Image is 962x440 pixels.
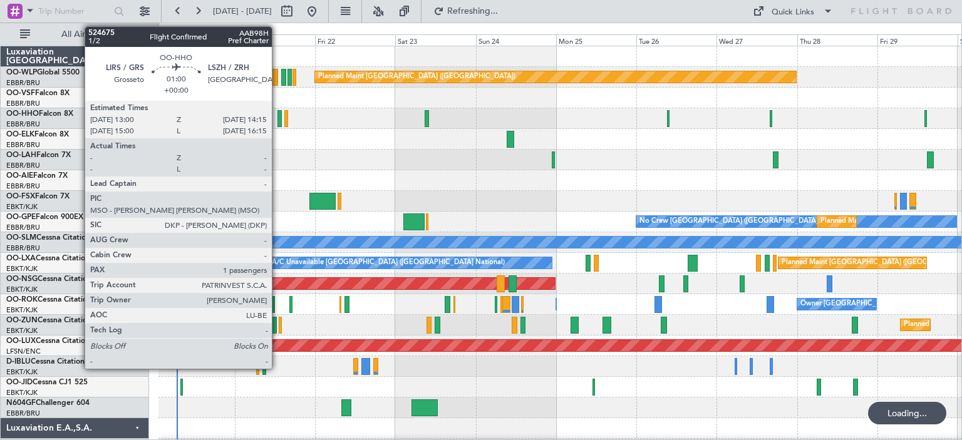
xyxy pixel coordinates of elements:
a: OO-ELKFalcon 8X [6,131,69,138]
span: OO-WLP [6,69,37,76]
span: N604GF [6,399,36,407]
div: Planned Maint [GEOGRAPHIC_DATA] ([GEOGRAPHIC_DATA]) [318,68,515,86]
a: EBBR/BRU [6,140,40,150]
div: Wed 20 [155,34,235,46]
a: EBKT/KJK [6,285,38,294]
a: OO-LUXCessna Citation CJ4 [6,337,105,345]
div: Sat 23 [395,34,475,46]
span: OO-SLM [6,234,36,242]
div: Planned Maint Kortrijk-[GEOGRAPHIC_DATA] [183,192,329,210]
span: OO-LUX [6,337,36,345]
a: EBKT/KJK [6,305,38,315]
a: LFSN/ENC [6,347,41,356]
div: Sun 24 [476,34,556,46]
a: EBKT/KJK [6,388,38,397]
a: D-IBLUCessna Citation M2 [6,358,98,366]
a: OO-AIEFalcon 7X [6,172,68,180]
button: Quick Links [747,1,839,21]
a: EBBR/BRU [6,409,40,418]
span: OO-VSF [6,90,35,97]
a: OO-LAHFalcon 7X [6,151,71,159]
span: OO-GPE [6,213,36,221]
a: OO-ROKCessna Citation CJ4 [6,296,107,304]
a: OO-FSXFalcon 7X [6,193,70,200]
a: EBBR/BRU [6,99,40,108]
a: OO-JIDCessna CJ1 525 [6,379,88,386]
span: OO-ZUN [6,317,38,324]
span: D-IBLU [6,358,31,366]
div: Mon 25 [556,34,636,46]
a: EBKT/KJK [6,367,38,377]
span: OO-HHO [6,110,39,118]
a: EBBR/BRU [6,161,40,170]
div: A/C Unavailable [GEOGRAPHIC_DATA] ([GEOGRAPHIC_DATA] National) [272,253,505,272]
button: All Aircraft [14,24,136,44]
a: EBKT/KJK [6,202,38,212]
span: OO-JID [6,379,33,386]
div: Tue 26 [636,34,716,46]
div: Loading... [868,402,946,424]
a: EBBR/BRU [6,243,40,253]
span: OO-LAH [6,151,36,159]
div: Thu 28 [797,34,877,46]
div: Fri 22 [315,34,395,46]
div: No Crew [GEOGRAPHIC_DATA] ([GEOGRAPHIC_DATA] National) [639,212,849,231]
a: EBBR/BRU [6,78,40,88]
div: Quick Links [772,6,814,19]
a: OO-HHOFalcon 8X [6,110,73,118]
a: OO-WLPGlobal 5500 [6,69,80,76]
span: OO-AIE [6,172,33,180]
div: [DATE] [161,25,182,36]
a: EBKT/KJK [6,326,38,335]
a: OO-SLMCessna Citation XLS [6,234,106,242]
span: Refreshing... [447,7,499,16]
input: Trip Number [38,2,110,21]
a: N604GFChallenger 604 [6,399,90,407]
button: Refreshing... [428,1,503,21]
a: EBBR/BRU [6,120,40,129]
span: OO-ROK [6,296,38,304]
span: All Aircraft [33,30,132,39]
a: OO-GPEFalcon 900EX EASy II [6,213,110,221]
span: OO-FSX [6,193,35,200]
a: OO-NSGCessna Citation CJ4 [6,275,107,283]
a: EBBR/BRU [6,223,40,232]
span: OO-ELK [6,131,34,138]
span: OO-LXA [6,255,36,262]
div: Thu 21 [235,34,315,46]
div: Fri 29 [877,34,958,46]
span: OO-NSG [6,275,38,283]
a: OO-LXACessna Citation CJ4 [6,255,105,262]
span: [DATE] - [DATE] [213,6,272,17]
a: OO-VSFFalcon 8X [6,90,70,97]
a: OO-ZUNCessna Citation CJ4 [6,317,107,324]
a: EBKT/KJK [6,264,38,274]
a: EBBR/BRU [6,182,40,191]
div: Wed 27 [716,34,797,46]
